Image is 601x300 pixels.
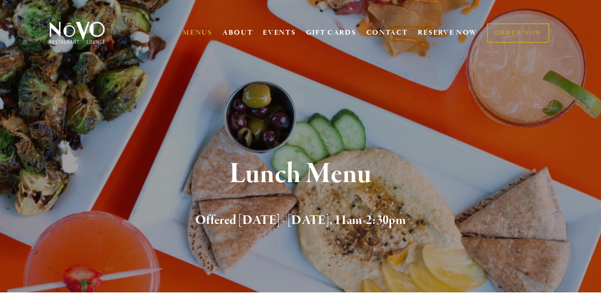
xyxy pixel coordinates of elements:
[222,28,253,38] a: ABOUT
[487,23,549,43] a: ORDER NOW
[182,28,212,38] a: MENUS
[48,21,107,45] img: Novo Restaurant &amp; Lounge
[263,28,296,38] a: EVENTS
[366,24,408,42] a: CONTACT
[63,211,538,231] h2: Offered [DATE] - [DATE], 11am-2:30pm
[63,159,538,190] h1: Lunch Menu
[418,24,477,42] a: RESERVE NOW
[306,24,356,42] a: GIFT CARDS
